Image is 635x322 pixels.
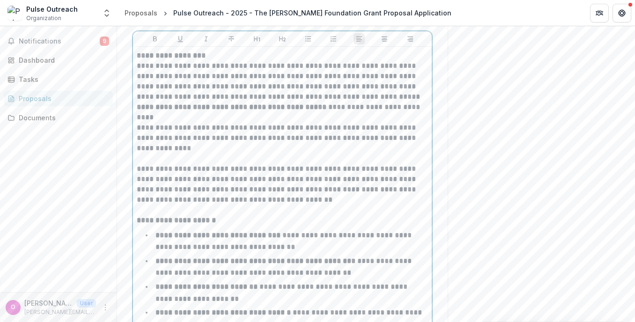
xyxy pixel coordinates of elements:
div: Documents [19,113,105,123]
a: Dashboard [4,52,113,68]
button: Heading 2 [277,33,288,44]
div: Pulse Outreach [26,4,78,14]
button: Align Left [354,33,365,44]
span: 9 [100,37,109,46]
button: Notifications9 [4,34,113,49]
button: Get Help [613,4,631,22]
button: More [100,302,111,313]
button: Partners [590,4,609,22]
p: [PERSON_NAME][EMAIL_ADDRESS][PERSON_NAME][DOMAIN_NAME] [24,298,73,308]
a: Documents [4,110,113,125]
a: Proposals [4,91,113,106]
div: Proposals [125,8,157,18]
p: [PERSON_NAME][EMAIL_ADDRESS][PERSON_NAME][DOMAIN_NAME] [24,308,96,316]
button: Heading 1 [251,33,263,44]
button: Underline [175,33,186,44]
button: Open entity switcher [100,4,113,22]
div: Pulse Outreach - 2025 - The [PERSON_NAME] Foundation Grant Proposal Application [173,8,451,18]
button: Italicize [200,33,212,44]
div: Proposals [19,94,105,103]
nav: breadcrumb [121,6,455,20]
div: olivia.berglund@pulse.org [11,304,15,310]
span: Organization [26,14,61,22]
a: Proposals [121,6,161,20]
button: Bullet List [303,33,314,44]
button: Align Center [379,33,390,44]
button: Ordered List [328,33,339,44]
span: Notifications [19,37,100,45]
button: Strike [226,33,237,44]
a: Tasks [4,72,113,87]
img: Pulse Outreach [7,6,22,21]
div: Tasks [19,74,105,84]
button: Bold [149,33,161,44]
button: Align Right [405,33,416,44]
div: Dashboard [19,55,105,65]
p: User [77,299,96,307]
